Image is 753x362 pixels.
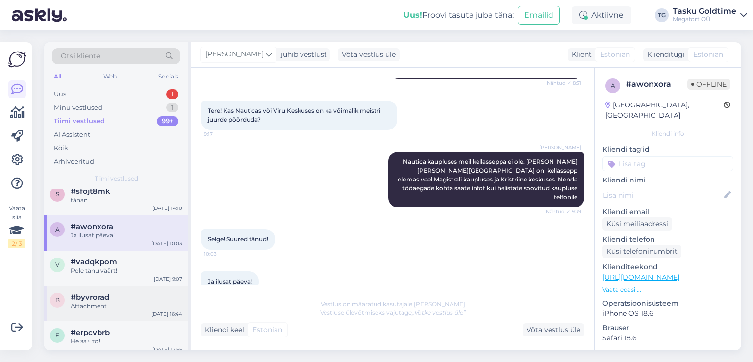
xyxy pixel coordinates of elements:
span: a [611,82,615,89]
div: Tasku Goldtime [673,7,736,15]
div: Klienditugi [643,50,685,60]
span: Otsi kliente [61,51,100,61]
span: Nautica kaupluses meil kellasseppa ei ole. [PERSON_NAME] [PERSON_NAME][GEOGRAPHIC_DATA] on kellas... [398,158,579,201]
div: Arhiveeritud [54,157,94,167]
input: Lisa tag [602,156,733,171]
span: #vadqkpom [71,258,117,266]
div: Attachment [71,302,182,310]
span: Estonian [693,50,723,60]
div: Küsi meiliaadressi [602,217,672,231]
p: Safari 18.6 [602,333,733,343]
span: v [55,261,59,268]
div: Web [101,70,119,83]
span: e [55,332,59,339]
span: Vestlus on määratud kasutajale [PERSON_NAME] [321,300,465,308]
div: [GEOGRAPHIC_DATA], [GEOGRAPHIC_DATA] [605,100,724,121]
div: 2 / 3 [8,239,25,248]
span: #sfojt8mk [71,187,110,196]
div: Kõik [54,143,68,153]
div: Klient [568,50,592,60]
div: All [52,70,63,83]
b: Uus! [403,10,422,20]
span: Selge! Suured tänud! [208,235,268,243]
div: Aktiivne [572,6,631,24]
div: 1 [166,103,178,113]
div: Minu vestlused [54,103,102,113]
span: Nähtud ✓ 9:39 [545,208,581,215]
div: [DATE] 16:44 [151,310,182,318]
span: Offline [687,79,730,90]
a: [URL][DOMAIN_NAME] [602,273,679,282]
span: 9:17 [204,130,241,138]
div: Ja ilusat päeva! [71,231,182,240]
span: Tiimi vestlused [95,174,138,183]
p: Klienditeekond [602,262,733,272]
p: Kliendi nimi [602,175,733,185]
div: Uus [54,89,66,99]
img: Askly Logo [8,50,26,69]
span: #byvrorad [71,293,109,302]
span: Tere! Kas Nauticas või Viru Keskuses on ka võimalik meistri juurde pöörduda? [208,107,382,123]
div: [DATE] 14:10 [152,205,182,212]
span: [PERSON_NAME] [539,144,581,151]
div: TG [655,8,669,22]
span: Nähtud ✓ 8:51 [545,79,581,87]
input: Lisa nimi [603,190,722,201]
div: tänan [71,196,182,205]
p: Vaata edasi ... [602,285,733,294]
a: Tasku GoldtimeMegafort OÜ [673,7,747,23]
span: Estonian [600,50,630,60]
div: Не за что! [71,337,182,346]
span: s [56,190,59,198]
div: Võta vestlus üle [338,48,400,61]
div: Küsi telefoninumbrit [602,245,681,258]
div: Kliendi info [602,129,733,138]
p: Kliendi email [602,207,733,217]
div: 1 [166,89,178,99]
div: Pole tänu väärt! [71,266,182,275]
span: Vestluse ülevõtmiseks vajutage [320,309,466,316]
span: Estonian [252,325,282,335]
div: [DATE] 9:07 [154,275,182,283]
div: Tiimi vestlused [54,116,105,126]
span: 10:03 [204,250,241,258]
div: [DATE] 10:03 [151,240,182,247]
div: Proovi tasuta juba täna: [403,9,514,21]
div: AI Assistent [54,130,90,140]
div: Socials [156,70,180,83]
p: iPhone OS 18.6 [602,309,733,319]
i: „Võtke vestlus üle” [412,309,466,316]
span: [PERSON_NAME] [205,49,264,60]
span: #awonxora [71,222,113,231]
div: Megafort OÜ [673,15,736,23]
span: Ja ilusat päeva! [208,278,252,285]
p: Operatsioonisüsteem [602,298,733,309]
div: juhib vestlust [277,50,327,60]
div: 99+ [157,116,178,126]
p: Brauser [602,323,733,333]
p: Kliendi tag'id [602,144,733,155]
div: Võta vestlus üle [523,323,584,336]
span: #erpcvbrb [71,328,110,337]
div: Vaata siia [8,204,25,248]
div: Kliendi keel [201,325,244,335]
button: Emailid [518,6,560,25]
p: Kliendi telefon [602,234,733,245]
span: b [55,296,60,304]
div: [DATE] 12:55 [152,346,182,353]
span: a [55,226,60,233]
div: # awonxora [626,78,687,90]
